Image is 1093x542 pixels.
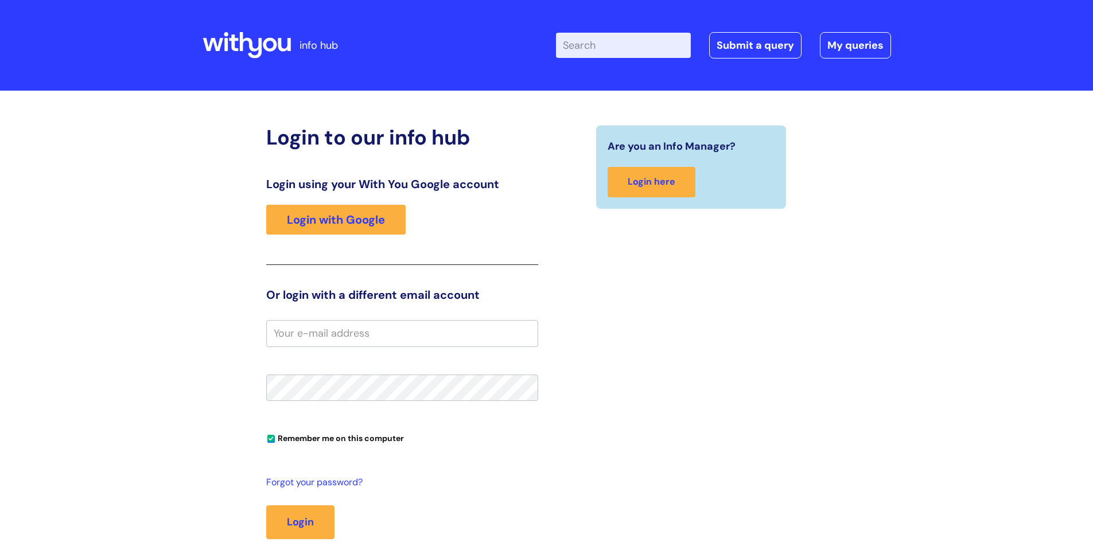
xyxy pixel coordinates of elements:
a: Forgot your password? [266,474,532,491]
input: Search [556,33,691,58]
p: info hub [299,36,338,54]
button: Login [266,505,334,539]
a: Login with Google [266,205,406,235]
h3: Or login with a different email account [266,288,538,302]
a: My queries [820,32,891,59]
h2: Login to our info hub [266,125,538,150]
label: Remember me on this computer [266,431,404,443]
a: Submit a query [709,32,802,59]
input: Remember me on this computer [267,435,275,443]
div: You can uncheck this option if you're logging in from a shared device [266,428,538,447]
input: Your e-mail address [266,320,538,346]
a: Login here [608,167,695,197]
span: Are you an Info Manager? [608,137,736,155]
h3: Login using your With You Google account [266,177,538,191]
